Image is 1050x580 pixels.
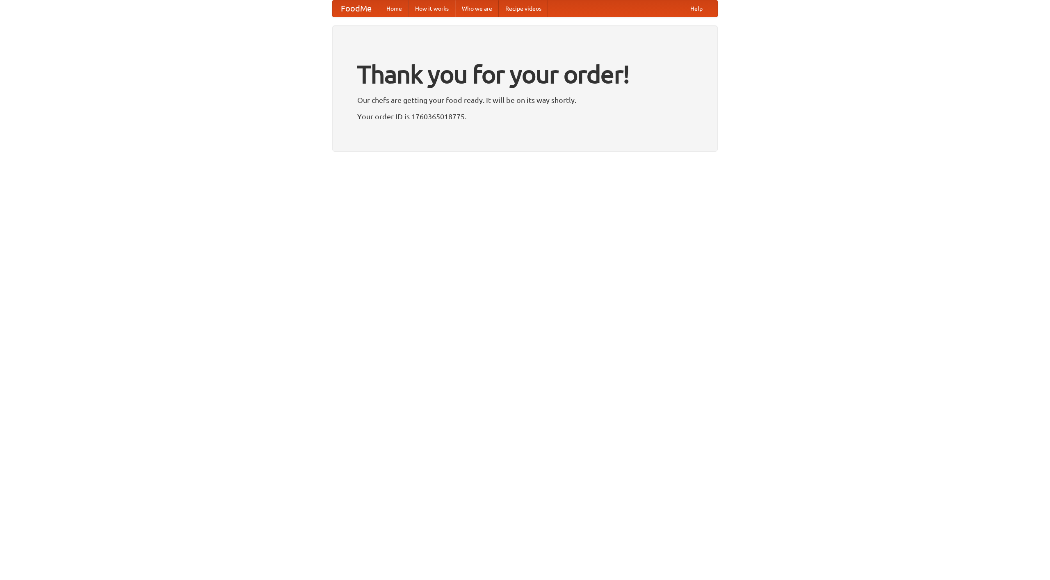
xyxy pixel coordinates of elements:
p: Our chefs are getting your food ready. It will be on its way shortly. [357,94,693,106]
a: Help [684,0,709,17]
p: Your order ID is 1760365018775. [357,110,693,123]
a: How it works [409,0,455,17]
a: Recipe videos [499,0,548,17]
a: Home [380,0,409,17]
h1: Thank you for your order! [357,55,693,94]
a: Who we are [455,0,499,17]
a: FoodMe [333,0,380,17]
